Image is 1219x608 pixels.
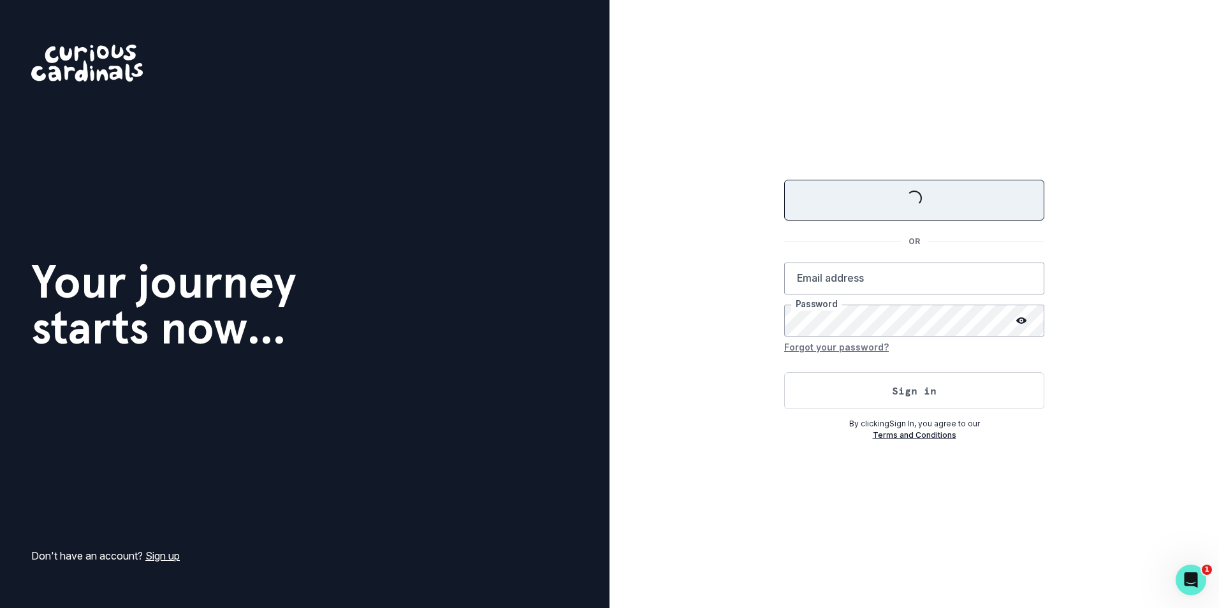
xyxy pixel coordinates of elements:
[784,337,889,357] button: Forgot your password?
[145,549,180,562] a: Sign up
[1176,565,1206,595] iframe: Intercom live chat
[784,180,1044,221] button: Sign in with Google (GSuite)
[31,45,143,82] img: Curious Cardinals Logo
[31,259,296,351] h1: Your journey starts now...
[784,372,1044,409] button: Sign in
[31,548,180,563] p: Don't have an account?
[873,430,956,440] a: Terms and Conditions
[901,236,928,247] p: OR
[784,418,1044,430] p: By clicking Sign In , you agree to our
[1202,565,1212,575] span: 1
